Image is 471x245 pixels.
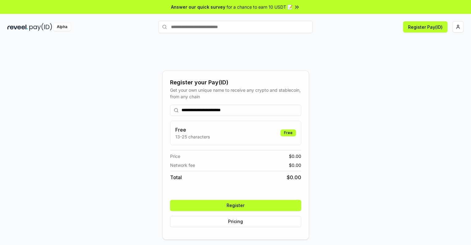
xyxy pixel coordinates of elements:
[7,23,28,31] img: reveel_dark
[29,23,52,31] img: pay_id
[175,126,210,133] h3: Free
[53,23,71,31] div: Alpha
[170,153,180,159] span: Price
[170,87,301,100] div: Get your own unique name to receive any crypto and stablecoin, from any chain
[289,153,301,159] span: $ 0.00
[170,78,301,87] div: Register your Pay(ID)
[171,4,225,10] span: Answer our quick survey
[170,174,182,181] span: Total
[170,162,195,168] span: Network fee
[403,21,448,32] button: Register Pay(ID)
[175,133,210,140] p: 13-25 characters
[289,162,301,168] span: $ 0.00
[170,200,301,211] button: Register
[170,216,301,227] button: Pricing
[281,129,296,136] div: Free
[227,4,293,10] span: for a chance to earn 10 USDT 📝
[287,174,301,181] span: $ 0.00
